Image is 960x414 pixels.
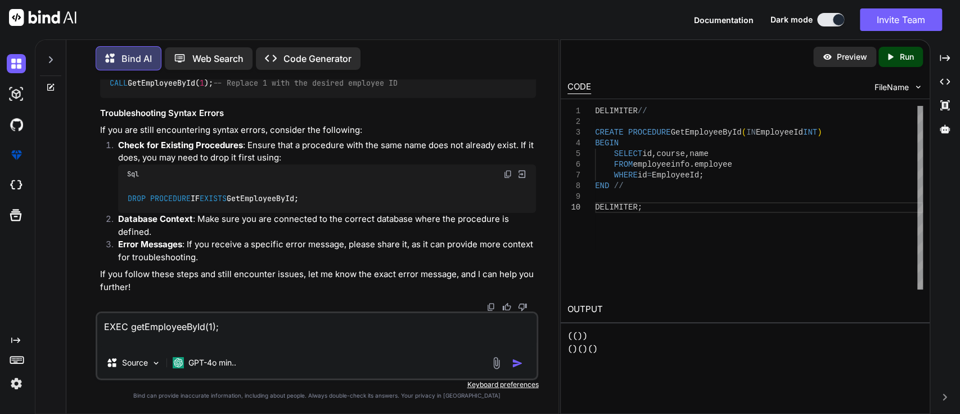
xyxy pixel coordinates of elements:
span: EmployeeId [755,128,803,137]
p: Web Search [192,52,244,65]
div: 1 [567,106,580,117]
span: EXISTS [200,193,227,203]
pre: (()) ()()() [567,330,923,355]
span: id [642,149,652,158]
span: CALL [110,78,128,88]
div: 2 [567,117,580,127]
span: GetEmployeeById [670,128,741,137]
span: DROP [128,193,146,203]
img: cloudideIcon [7,176,26,195]
span: CREATE [595,128,623,137]
img: GPT-4o mini [173,357,184,368]
span: Dark mode [770,14,813,25]
p: : Make sure you are connected to the correct database where the procedure is defined. [118,213,537,238]
span: ; [637,203,642,212]
p: : Ensure that a procedure with the same name does not already exist. If it does, you may need to ... [118,139,537,164]
p: GPT-4o min.. [188,357,236,368]
span: ( [741,128,746,137]
span: EmployeeId [652,171,699,180]
div: 5 [567,149,580,159]
img: preview [822,52,832,62]
span: PROCEDURE [150,193,191,203]
div: 6 [567,159,580,170]
p: Code Generator [283,52,351,65]
div: 9 [567,192,580,202]
img: darkChat [7,54,26,73]
img: like [502,302,511,311]
div: CODE [567,81,591,94]
span: 1 [200,78,204,88]
span: FROM [614,160,633,169]
p: If you follow these steps and still encounter issues, let me know the exact error message, and I ... [100,268,537,293]
span: employee [694,160,732,169]
img: chevron down [913,82,923,92]
span: IN [746,128,756,137]
img: premium [7,145,26,164]
img: copy [503,170,512,179]
code: GetEmployeeById( ); [109,77,399,89]
textarea: EXEC getEmployeeById(1); [97,313,537,347]
img: Pick Models [151,358,161,368]
p: : If you receive a specific error message, please share it, as it can provide more context for tr... [118,238,537,264]
img: settings [7,374,26,393]
img: icon [512,358,523,369]
span: ; [699,171,704,180]
div: 8 [567,181,580,192]
span: = [647,171,651,180]
h3: Troubleshooting Syntax Errors [100,107,537,120]
p: Run [900,51,914,63]
span: BEGIN [595,139,619,148]
p: Preview [837,51,867,63]
span: ) [817,128,822,137]
span: id [637,171,647,180]
span: name [689,149,709,158]
div: 7 [567,170,580,181]
p: Bind can provide inaccurate information, including about people. Always double-check its answers.... [96,391,539,400]
p: Bind AI [121,52,152,65]
span: DELIMITER [595,106,638,115]
span: END [595,181,609,190]
p: Keyboard preferences [96,380,539,389]
img: dislike [518,302,527,311]
p: If you are still encountering syntax errors, consider the following: [100,124,537,137]
span: employeeinfo [633,160,689,169]
strong: Database Context [118,213,193,224]
span: PROCEDURE [628,128,671,137]
span: Documentation [694,15,754,25]
span: DELIMITER [595,203,638,212]
button: Invite Team [860,8,942,31]
span: INT [803,128,817,137]
h2: OUTPUT [561,296,930,323]
div: 4 [567,138,580,149]
img: githubDark [7,115,26,134]
img: copy [486,302,495,311]
img: attachment [490,357,503,370]
img: darkAi-studio [7,84,26,104]
strong: Error Messages [118,239,182,250]
img: Bind AI [9,9,76,26]
p: Source [122,357,148,368]
span: FileName [875,82,909,93]
code: IF GetEmployeeById; [127,193,300,204]
span: , [684,149,689,158]
span: , [652,149,656,158]
span: // [614,181,623,190]
div: 10 [567,202,580,213]
span: Sql [127,170,139,179]
div: 3 [567,127,580,138]
span: SELECT [614,149,642,158]
img: Open in Browser [517,169,527,179]
button: Documentation [694,14,754,26]
span: course [656,149,684,158]
strong: Check for Existing Procedures [118,140,243,150]
span: // [637,106,647,115]
span: . [689,160,694,169]
span: -- Replace 1 with the desired employee ID [213,78,398,88]
span: WHERE [614,171,637,180]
